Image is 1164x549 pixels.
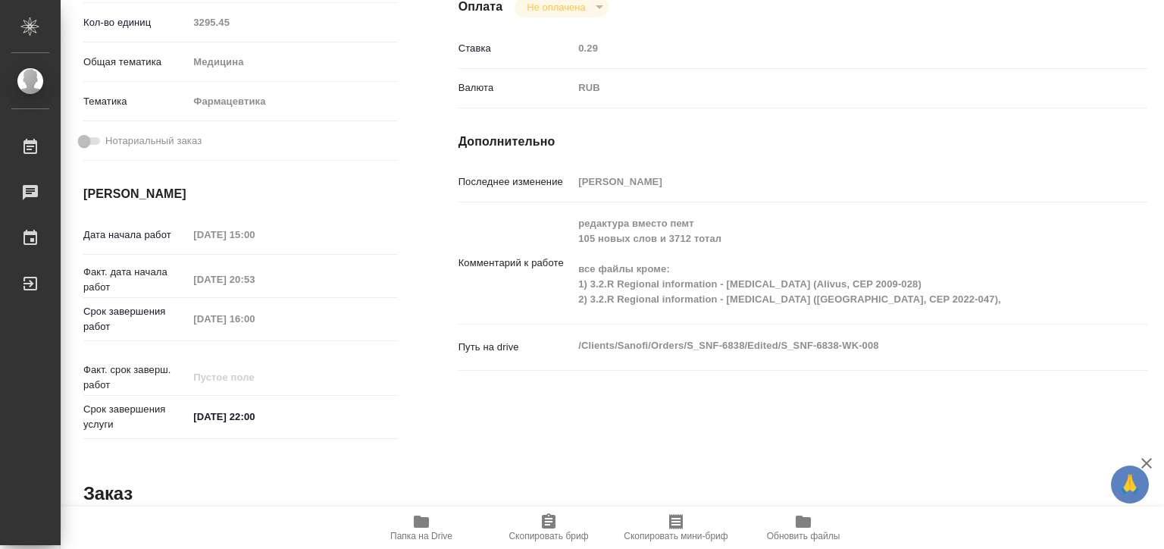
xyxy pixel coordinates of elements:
[522,1,590,14] button: Не оплачена
[83,265,188,295] p: Факт. дата начала работ
[573,37,1090,59] input: Пустое поле
[188,49,397,75] div: Медицина
[767,531,840,541] span: Обновить файлы
[83,185,398,203] h4: [PERSON_NAME]
[83,227,188,243] p: Дата начала работ
[188,224,321,246] input: Пустое поле
[390,531,452,541] span: Папка на Drive
[105,133,202,149] span: Нотариальный заказ
[1111,466,1149,504] button: 🙏
[485,507,612,549] button: Скопировать бриф
[83,55,188,70] p: Общая тематика
[573,75,1090,101] div: RUB
[573,211,1090,312] textarea: редактура вместо пемт 105 новых слов и 3712 тотал все файлы кроме: 1) 3.2.R Regional information ...
[188,11,397,33] input: Пустое поле
[83,15,188,30] p: Кол-во единиц
[740,507,867,549] button: Обновить файлы
[573,333,1090,359] textarea: /Clients/Sanofi/Orders/S_SNF-6838/Edited/S_SNF-6838-WK-008
[188,406,321,428] input: ✎ Введи что-нибудь
[358,507,485,549] button: Папка на Drive
[624,531,727,541] span: Скопировать мини-бриф
[83,362,188,393] p: Факт. срок заверш. работ
[573,171,1090,193] input: Пустое поле
[188,89,397,115] div: Фармацевтика
[83,94,188,109] p: Тематика
[83,482,133,506] h2: Заказ
[458,340,574,355] p: Путь на drive
[458,133,1147,151] h4: Дополнительно
[188,268,321,290] input: Пустое поле
[458,41,574,56] p: Ставка
[83,304,188,334] p: Срок завершения работ
[458,256,574,271] p: Комментарий к работе
[612,507,740,549] button: Скопировать мини-бриф
[458,174,574,190] p: Последнее изменение
[188,366,321,388] input: Пустое поле
[458,80,574,96] p: Валюта
[508,531,588,541] span: Скопировать бриф
[83,402,188,432] p: Срок завершения услуги
[188,308,321,330] input: Пустое поле
[1117,469,1143,500] span: 🙏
